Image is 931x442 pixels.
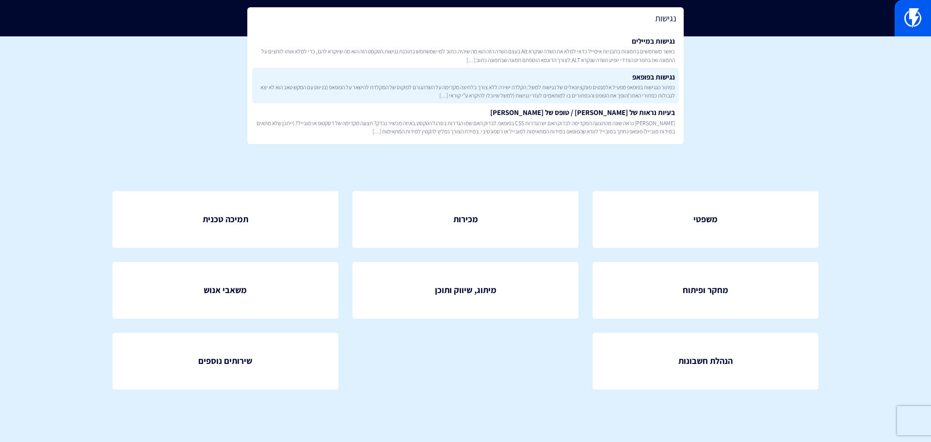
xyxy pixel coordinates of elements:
[678,355,733,367] span: הנהלת חשבונות
[593,191,819,248] a: משפטי
[247,7,684,30] input: חיפוש מהיר...
[593,262,819,319] a: מחקר ופיתוח
[252,68,679,104] a: נגישות בפופאפכפתור הנגישות בפופאפ מפעיל אלמנטים פונקציונאלים של נגישות למשל: הקלדה ישירה ללא צורך...
[353,191,578,248] a: מכירות
[593,333,819,390] a: הנהלת חשבונות
[435,284,497,296] span: מיתוג, שיווק ותוכן
[683,284,728,296] span: מחקר ופיתוח
[693,213,718,226] span: משפטי
[453,213,478,226] span: מכירות
[198,355,252,367] span: שירותים נוספים
[252,103,679,139] a: בעיות נראות של [PERSON_NAME] / טופס של [PERSON_NAME][PERSON_NAME] נראה שונה מהתצוגה המקדימה לבדוק...
[112,191,338,248] a: תמיכה טכנית
[256,83,675,99] span: כפתור הנגישות בפופאפ מפעיל אלמנטים פונקציונאלים של נגישות למשל: הקלדה ישירה ללא צורך בלחיצה מקדימ...
[256,119,675,135] span: [PERSON_NAME] נראה שונה מהתצוגה המקדימה לבדוק האם יש הגדרות CSS בפופאפ.לבדוק האם שמו הגדרות בסרגל...
[112,333,338,390] a: שירותים נוספים
[15,51,916,70] h1: מנהל ידע ארגוני
[112,262,338,319] a: משאבי אנוש
[204,284,247,296] span: משאבי אנוש
[256,47,675,64] span: כאשר משתמשים בתמונות בתבניות אימייל כדאי למלא את השדה שנקרא Alt בעצם השדה הזה הוא מה שיהיה כתוב ל...
[203,213,248,226] span: תמיכה טכנית
[353,262,578,319] a: מיתוג, שיווק ותוכן
[15,80,916,97] p: צוות פלאשי היקר , כאן תוכלו למצוא נהלים ותשובות לכל תפקיד בארגון שלנו שיעזרו לכם להצליח.
[252,32,679,68] a: נגישות במייליםכאשר משתמשים בתמונות בתבניות אימייל כדאי למלא את השדה שנקרא Alt בעצם השדה הזה הוא מ...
